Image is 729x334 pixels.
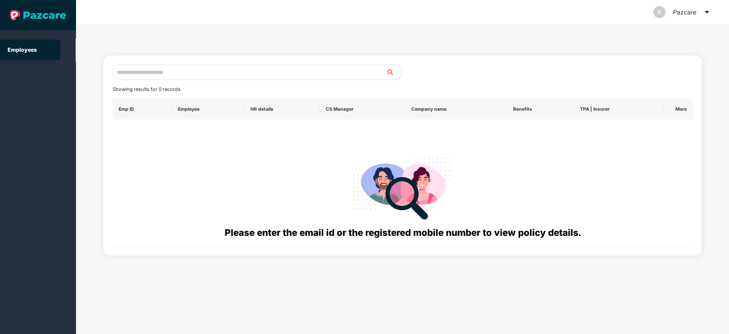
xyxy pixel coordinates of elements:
[507,99,574,119] th: Benefits
[348,148,457,226] img: svg+xml;base64,PHN2ZyB4bWxucz0iaHR0cDovL3d3dy53My5vcmcvMjAwMC9zdmciIHdpZHRoPSIyODgiIGhlaWdodD0iMj...
[244,99,319,119] th: HR details
[113,86,182,92] span: Showing results for 0 records.
[113,99,172,119] th: Emp ID
[172,99,244,119] th: Employee
[405,99,507,119] th: Company name
[386,69,402,75] span: search
[8,46,37,53] a: Employees
[320,99,405,119] th: CS Manager
[225,227,581,238] span: Please enter the email id or the registered mobile number to view policy details.
[386,65,402,80] button: search
[704,9,710,15] span: caret-down
[664,99,693,119] th: More
[574,99,664,119] th: TPA | Insurer
[658,6,661,18] span: P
